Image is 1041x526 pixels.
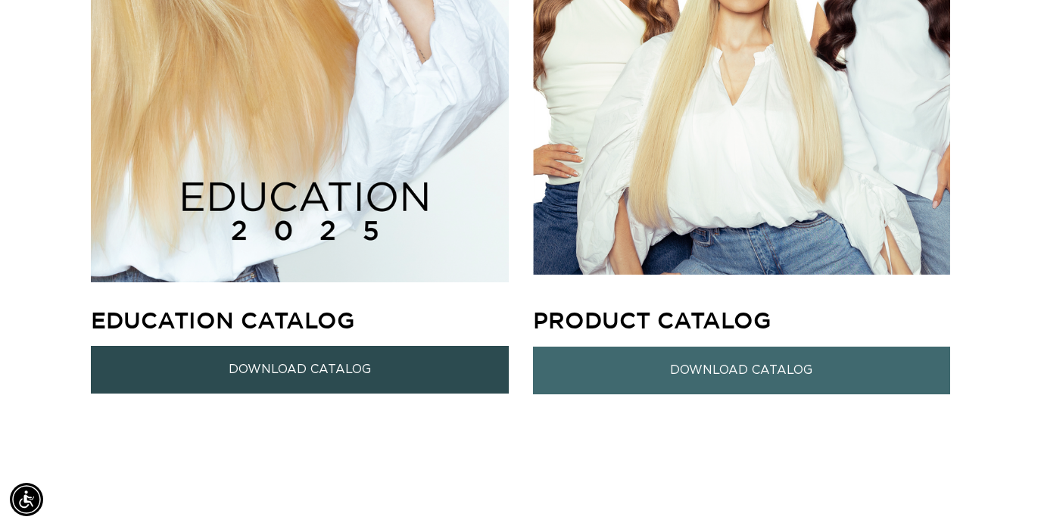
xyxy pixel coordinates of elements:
iframe: Chat Widget [965,453,1041,526]
h3: Education Catalog [91,305,509,335]
div: Accessibility Menu [10,483,43,516]
a: Download Catalog [91,346,509,394]
a: Download Catalog [533,347,951,394]
h3: Product Catalog [533,305,951,335]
